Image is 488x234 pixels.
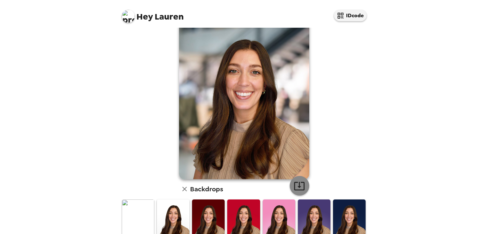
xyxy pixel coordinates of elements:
h6: Backdrops [190,184,223,194]
span: Lauren [122,7,184,21]
img: user [179,16,309,179]
span: Hey [136,11,153,22]
img: profile pic [122,10,135,23]
button: IDcode [334,10,367,21]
